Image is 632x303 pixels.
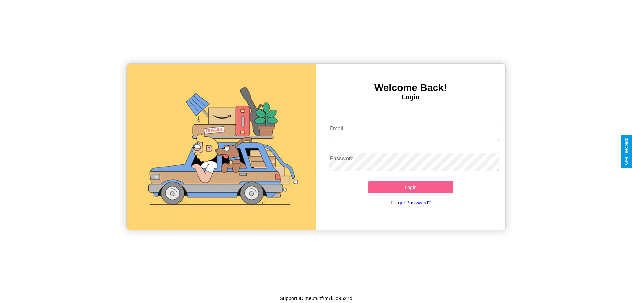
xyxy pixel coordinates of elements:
[624,138,629,165] div: Give Feedback
[127,64,316,230] img: gif
[316,82,505,93] h3: Welcome Back!
[316,93,505,101] h4: Login
[368,181,453,193] button: Login
[280,294,352,303] p: Support ID: meut8hfrm7kjjo9527d
[326,193,496,212] a: Forgot Password?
